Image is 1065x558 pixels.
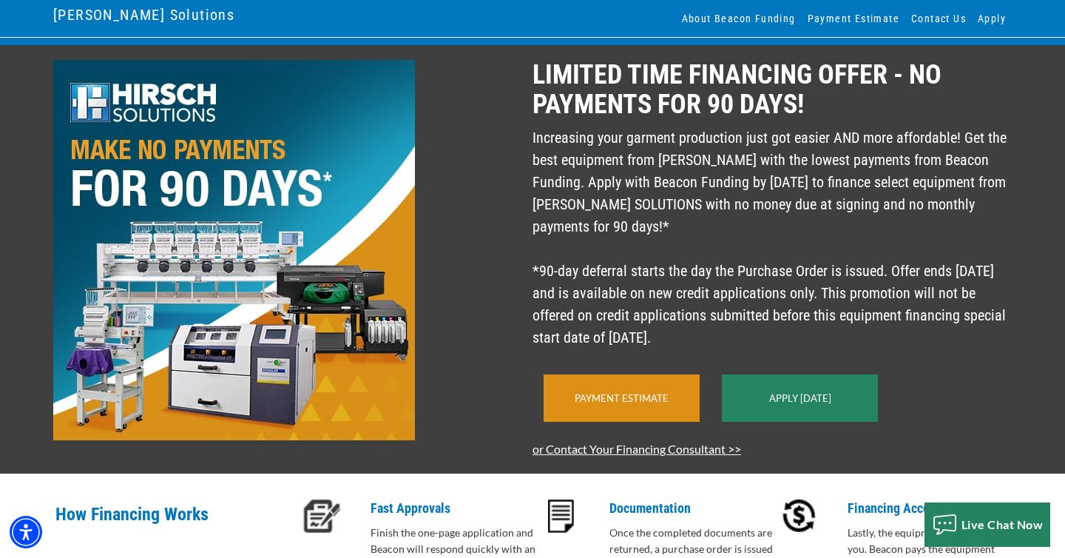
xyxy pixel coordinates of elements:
[53,2,234,27] a: [PERSON_NAME] Solutions
[609,500,780,517] p: Documentation
[532,127,1012,349] p: Increasing your garment production just got easier AND more affordable! Get the best equipment fr...
[303,500,341,533] img: Fast Approvals
[548,500,574,533] img: Documentation
[532,60,1012,119] p: LIMITED TIME FINANCING OFFER - NO PAYMENTS FOR 90 DAYS!
[371,500,541,517] p: Fast Approvals
[575,392,669,404] a: Payment Estimate
[55,500,294,548] p: How Financing Works
[532,442,741,456] a: or Contact Your Financing Consultant >>
[924,502,1051,547] button: Live Chat Now
[848,500,1018,517] p: Financing Acceptance
[769,392,831,404] a: Apply [DATE]
[961,517,1044,531] span: Live Chat Now
[10,516,42,548] div: Accessibility Menu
